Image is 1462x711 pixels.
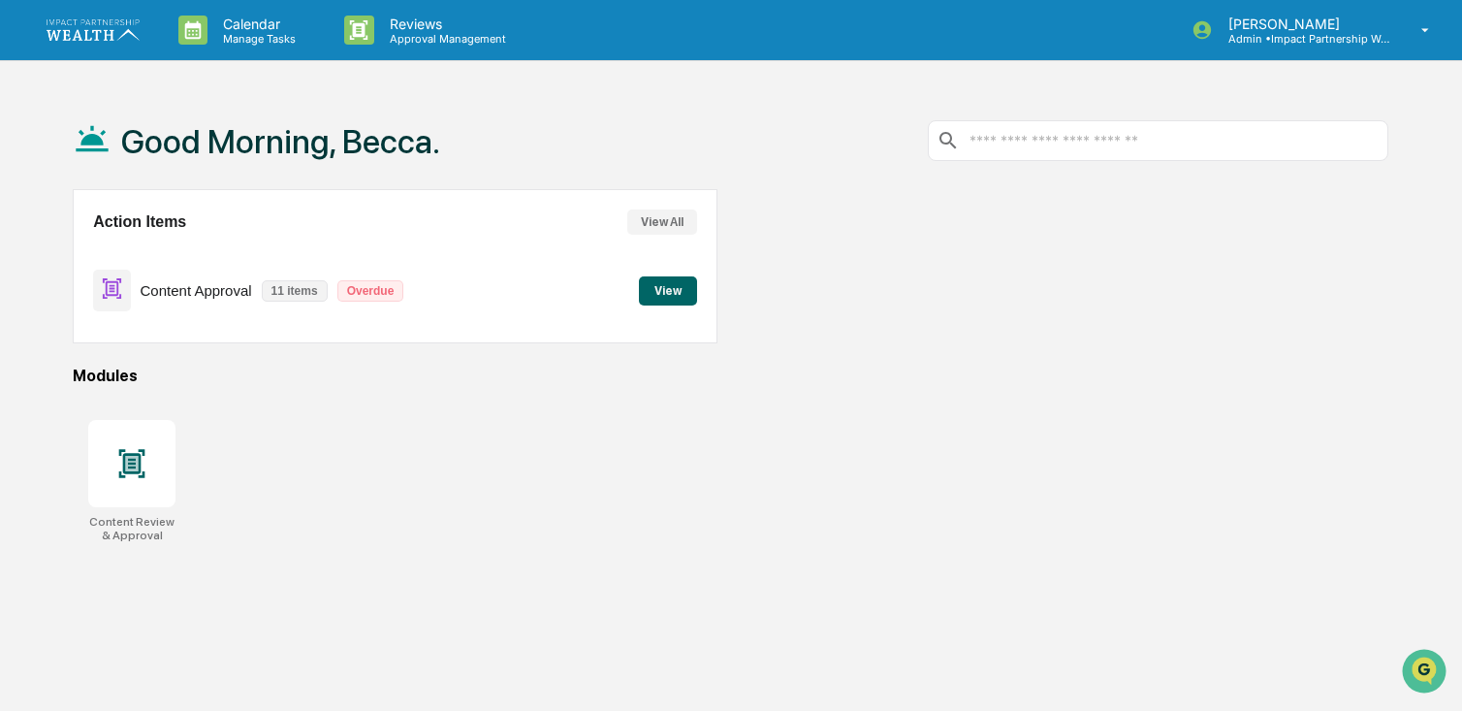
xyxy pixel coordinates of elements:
a: 🔎Data Lookup [12,274,130,308]
h1: Good Morning, Becca. [121,122,440,161]
div: We're available if you need us! [66,168,245,183]
p: How can we help? [19,41,353,72]
h2: Action Items [93,213,186,231]
img: logo [47,19,140,40]
button: Start new chat [330,154,353,178]
span: Pylon [193,329,235,343]
p: [PERSON_NAME] [1213,16,1393,32]
div: Content Review & Approval [88,515,175,542]
span: Preclearance [39,244,125,264]
span: Data Lookup [39,281,122,301]
p: Approval Management [374,32,516,46]
a: Powered byPylon [137,328,235,343]
button: View All [627,210,697,235]
p: Manage Tasks [207,32,305,46]
div: Modules [73,367,1388,385]
a: View [639,280,697,299]
span: Attestations [160,244,240,264]
iframe: Open customer support [1400,647,1452,699]
input: Clear [50,88,320,109]
p: Content Approval [141,282,252,299]
p: Overdue [337,280,404,302]
p: Calendar [207,16,305,32]
button: View [639,276,697,306]
a: 🗄️Attestations [133,237,248,272]
p: Reviews [374,16,516,32]
div: 🗄️ [141,246,156,262]
a: 🖐️Preclearance [12,237,133,272]
img: 1746055101610-c473b297-6a78-478c-a979-82029cc54cd1 [19,148,54,183]
div: 🖐️ [19,246,35,262]
div: 🔎 [19,283,35,299]
p: Admin • Impact Partnership Wealth [1213,32,1393,46]
p: 11 items [262,280,328,302]
div: Start new chat [66,148,318,168]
